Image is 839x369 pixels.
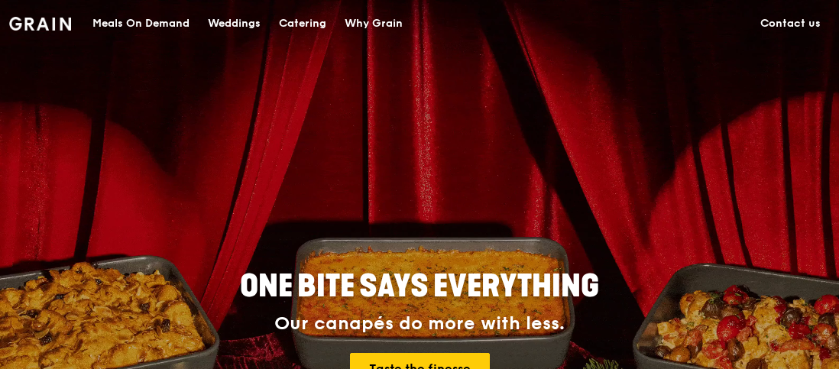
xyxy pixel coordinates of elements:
[279,1,326,47] div: Catering
[751,1,830,47] a: Contact us
[345,1,403,47] div: Why Grain
[335,1,412,47] a: Why Grain
[9,17,71,31] img: Grain
[199,1,270,47] a: Weddings
[92,1,190,47] div: Meals On Demand
[270,1,335,47] a: Catering
[208,1,261,47] div: Weddings
[144,313,695,335] div: Our canapés do more with less.
[240,268,599,305] span: ONE BITE SAYS EVERYTHING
